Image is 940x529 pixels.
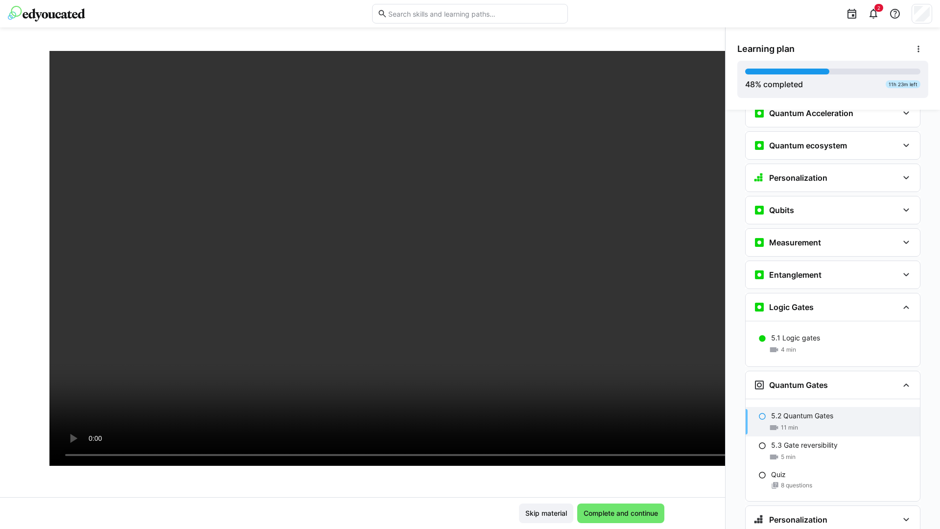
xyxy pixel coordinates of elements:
[781,424,798,432] span: 11 min
[769,302,814,312] h3: Logic Gates
[769,205,794,215] h3: Qubits
[582,508,659,518] span: Complete and continue
[781,481,812,489] span: 8 questions
[769,515,827,525] h3: Personalization
[877,5,880,11] span: 2
[771,470,786,480] p: Quiz
[781,453,796,461] span: 5 min
[771,411,833,421] p: 5.2 Quantum Gates
[769,173,827,183] h3: Personalization
[577,504,664,523] button: Complete and continue
[745,78,803,90] div: % completed
[769,238,821,247] h3: Measurement
[519,504,573,523] button: Skip material
[771,440,838,450] p: 5.3 Gate reversibility
[886,80,920,88] div: 11h 23m left
[771,333,820,343] p: 5.1 Logic gates
[769,380,828,390] h3: Quantum Gates
[769,108,853,118] h3: Quantum Acceleration
[769,141,847,150] h3: Quantum ecosystem
[745,79,755,89] span: 48
[524,508,568,518] span: Skip material
[769,270,822,280] h3: Entanglement
[387,9,563,18] input: Search skills and learning paths…
[781,346,796,354] span: 4 min
[737,44,795,54] span: Learning plan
